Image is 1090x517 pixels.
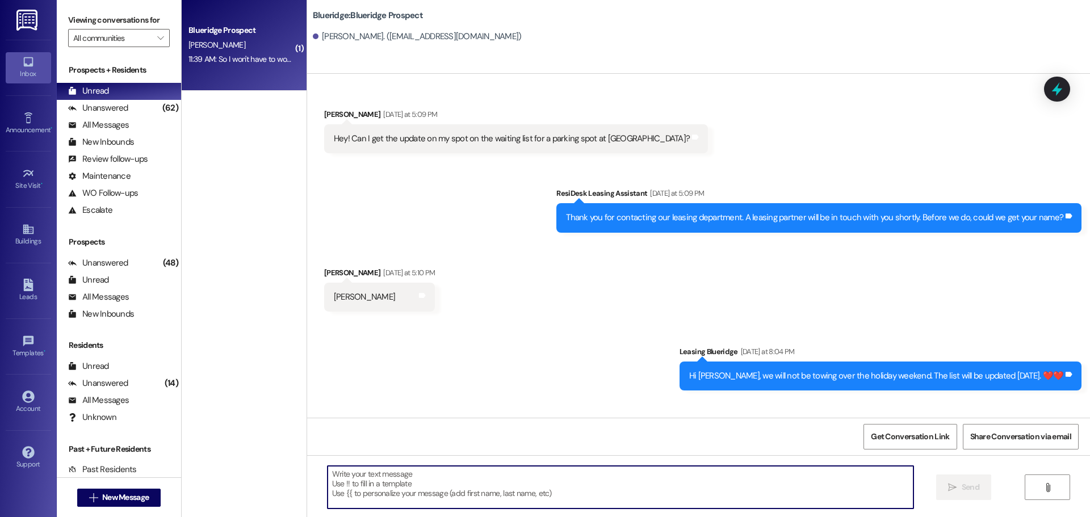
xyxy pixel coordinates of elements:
div: Hey! Can I get the update on my spot on the waiting list for a parking spot at [GEOGRAPHIC_DATA]? [334,133,690,145]
input: All communities [73,29,152,47]
a: Templates • [6,331,51,362]
button: Send [936,474,991,500]
span: Send [962,481,979,493]
span: [PERSON_NAME] [188,40,245,50]
i:  [157,33,163,43]
a: Inbox [6,52,51,83]
i:  [948,483,957,492]
a: Leads [6,275,51,306]
div: [DATE] at 5:09 PM [647,187,704,199]
a: Support [6,443,51,473]
div: Unanswered [68,377,128,389]
div: (14) [162,375,181,392]
div: [PERSON_NAME] [324,267,435,283]
span: • [44,347,45,355]
div: Unread [68,274,109,286]
div: [PERSON_NAME] [324,108,708,124]
div: New Inbounds [68,308,134,320]
a: Site Visit • [6,164,51,195]
button: Get Conversation Link [863,424,957,449]
label: Viewing conversations for [68,11,170,29]
div: Escalate [68,204,112,216]
div: [PERSON_NAME] [334,291,395,303]
span: Get Conversation Link [871,431,949,443]
div: (48) [160,254,181,272]
div: Blueridge Prospect [188,24,294,36]
div: Residents [57,339,181,351]
img: ResiDesk Logo [16,10,40,31]
div: [DATE] at 5:10 PM [380,267,435,279]
span: New Message [102,491,149,503]
div: Maintenance [68,170,131,182]
div: (62) [160,99,181,117]
div: [DATE] at 8:04 PM [738,346,795,358]
div: Unanswered [68,257,128,269]
div: New Inbounds [68,136,134,148]
b: Blueridge: Blueridge Prospect [313,10,423,22]
div: Unread [68,360,109,372]
i:  [1043,483,1052,492]
div: 11:39 AM: So I won't have to worry about the original deadline of [DATE] at 5 pm then? [188,54,465,64]
div: Hi [PERSON_NAME], we will not be towing over the holiday weekend. The list will be updated [DATE]... [689,370,1063,382]
a: Account [6,387,51,418]
div: Prospects + Residents [57,64,181,76]
div: All Messages [68,291,129,303]
div: All Messages [68,119,129,131]
div: [DATE] at 5:09 PM [380,108,437,120]
a: Buildings [6,220,51,250]
div: [PERSON_NAME]. ([EMAIL_ADDRESS][DOMAIN_NAME]) [313,31,522,43]
div: All Messages [68,394,129,406]
span: • [41,180,43,188]
div: WO Follow-ups [68,187,138,199]
div: Past + Future Residents [57,443,181,455]
span: • [51,124,52,132]
div: ResiDesk Leasing Assistant [556,187,1081,203]
div: Review follow-ups [68,153,148,165]
div: Prospects [57,236,181,248]
div: Unread [68,85,109,97]
div: Thank you for contacting our leasing department. A leasing partner will be in touch with you shor... [566,212,1063,224]
div: Leasing Blueridge [680,346,1081,362]
div: Past Residents [68,464,137,476]
div: Unanswered [68,102,128,114]
i:  [89,493,98,502]
button: Share Conversation via email [963,424,1079,449]
div: Unknown [68,411,116,423]
span: Share Conversation via email [970,431,1071,443]
button: New Message [77,489,161,507]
